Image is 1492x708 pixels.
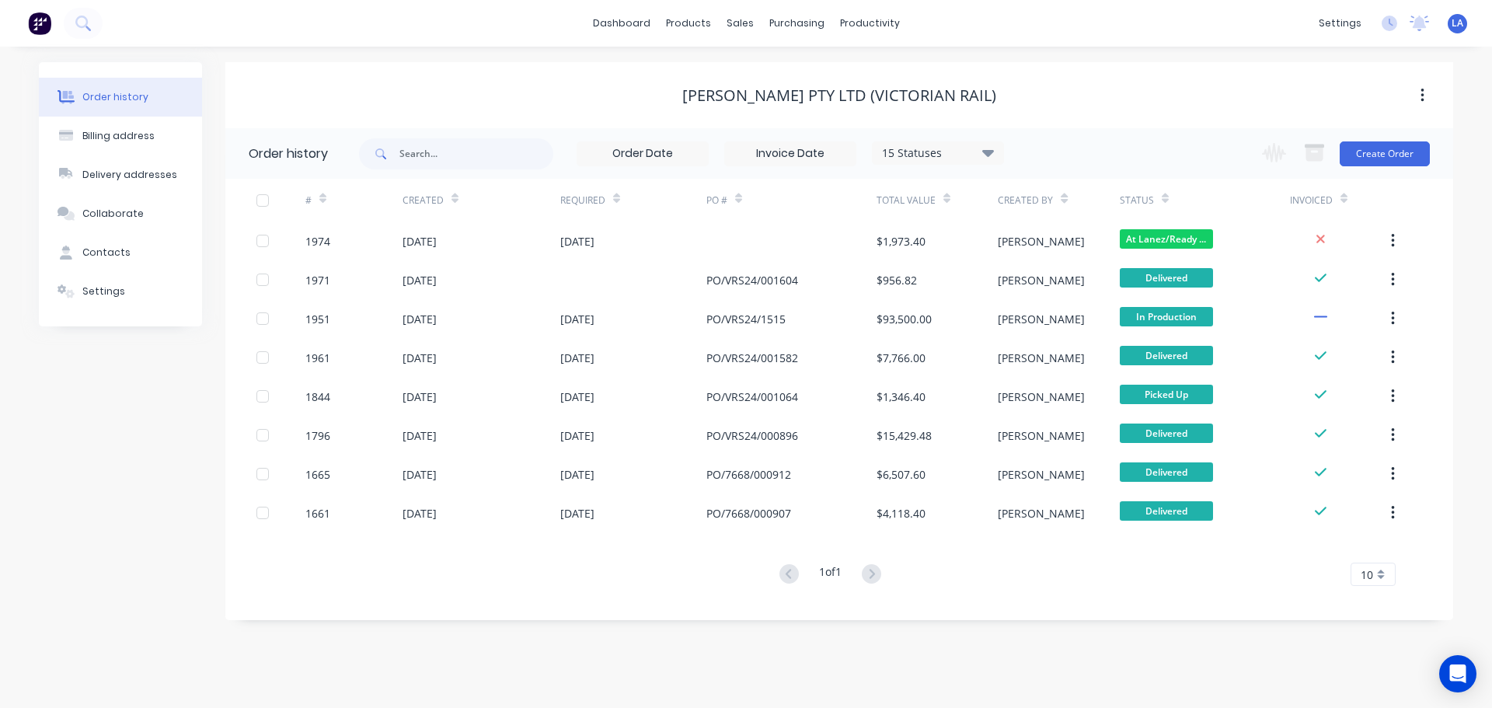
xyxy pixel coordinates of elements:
div: PO # [706,194,727,208]
div: $6,507.60 [877,466,926,483]
div: Required [560,194,605,208]
div: Contacts [82,246,131,260]
div: [DATE] [560,389,594,405]
div: Required [560,179,706,221]
div: PO # [706,179,877,221]
input: Search... [399,138,553,169]
div: [DATE] [403,311,437,327]
div: 1796 [305,427,330,444]
button: Delivery addresses [39,155,202,194]
input: Order Date [577,142,708,166]
input: Invoice Date [725,142,856,166]
span: Delivered [1120,268,1213,288]
div: 1951 [305,311,330,327]
div: [DATE] [560,311,594,327]
div: [DATE] [403,505,437,521]
span: In Production [1120,307,1213,326]
div: [DATE] [560,350,594,366]
div: Status [1120,179,1290,221]
div: Open Intercom Messenger [1439,655,1476,692]
div: [DATE] [560,427,594,444]
div: [DATE] [403,233,437,249]
div: Collaborate [82,207,144,221]
div: sales [719,12,762,35]
span: At Lanez/Ready ... [1120,229,1213,249]
div: productivity [832,12,908,35]
div: 1 of 1 [819,563,842,586]
div: [PERSON_NAME] [998,233,1085,249]
div: [DATE] [403,466,437,483]
div: Created [403,179,560,221]
div: PO/VRS24/000896 [706,427,798,444]
div: 15 Statuses [873,145,1003,162]
div: $956.82 [877,272,917,288]
div: settings [1311,12,1369,35]
div: Order history [82,90,148,104]
div: [PERSON_NAME] [998,466,1085,483]
div: [PERSON_NAME] [998,350,1085,366]
div: Created By [998,194,1053,208]
div: 1661 [305,505,330,521]
div: [DATE] [560,505,594,521]
div: [DATE] [403,272,437,288]
span: Picked Up [1120,385,1213,404]
div: PO/VRS24/001064 [706,389,798,405]
div: [PERSON_NAME] [998,272,1085,288]
div: [DATE] [560,466,594,483]
button: Order history [39,78,202,117]
button: Billing address [39,117,202,155]
div: 1971 [305,272,330,288]
div: 1665 [305,466,330,483]
div: [PERSON_NAME] [998,427,1085,444]
div: Created [403,194,444,208]
div: [DATE] [403,389,437,405]
div: Invoiced [1290,179,1387,221]
span: Delivered [1120,424,1213,443]
div: $1,346.40 [877,389,926,405]
a: dashboard [585,12,658,35]
div: [DATE] [560,233,594,249]
div: Status [1120,194,1154,208]
div: # [305,179,403,221]
div: PO/7668/000907 [706,505,791,521]
div: 1961 [305,350,330,366]
button: Settings [39,272,202,311]
div: [PERSON_NAME] [998,311,1085,327]
div: [PERSON_NAME] [998,389,1085,405]
span: 10 [1361,567,1373,583]
div: PO/VRS24/001604 [706,272,798,288]
div: Created By [998,179,1119,221]
button: Contacts [39,233,202,272]
div: Order history [249,145,328,163]
div: $1,973.40 [877,233,926,249]
div: 1974 [305,233,330,249]
div: PO/VRS24/001582 [706,350,798,366]
div: purchasing [762,12,832,35]
span: Delivered [1120,346,1213,365]
span: LA [1452,16,1463,30]
div: 1844 [305,389,330,405]
div: [DATE] [403,350,437,366]
div: $4,118.40 [877,505,926,521]
div: Total Value [877,179,998,221]
div: Delivery addresses [82,168,177,182]
button: Collaborate [39,194,202,233]
div: $7,766.00 [877,350,926,366]
div: [PERSON_NAME] [998,505,1085,521]
span: Delivered [1120,501,1213,521]
div: products [658,12,719,35]
div: $93,500.00 [877,311,932,327]
div: Total Value [877,194,936,208]
div: # [305,194,312,208]
div: [DATE] [403,427,437,444]
div: [PERSON_NAME] PTY LTD (VICTORIAN RAIL) [682,86,996,105]
div: Settings [82,284,125,298]
div: PO/VRS24/1515 [706,311,786,327]
div: Invoiced [1290,194,1333,208]
span: Delivered [1120,462,1213,482]
div: $15,429.48 [877,427,932,444]
div: Billing address [82,129,155,143]
button: Create Order [1340,141,1430,166]
div: PO/7668/000912 [706,466,791,483]
img: Factory [28,12,51,35]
